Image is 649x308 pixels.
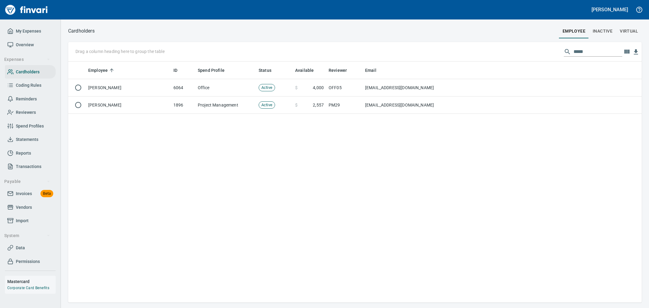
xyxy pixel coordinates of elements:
[5,119,56,133] a: Spend Profiles
[363,96,448,114] td: [EMAIL_ADDRESS][DOMAIN_NAME]
[295,85,298,91] span: $
[620,27,638,35] span: virtual
[295,102,298,108] span: $
[5,65,56,79] a: Cardholders
[171,96,195,114] td: 1896
[171,79,195,96] td: 6064
[5,214,56,228] a: Import
[75,48,165,54] p: Drag a column heading here to group the table
[590,5,630,14] button: [PERSON_NAME]
[5,201,56,214] a: Vendors
[313,102,324,108] span: 2,557
[2,176,53,187] button: Payable
[4,2,49,17] img: Finvari
[295,67,314,74] span: Available
[259,67,271,74] span: Status
[563,27,585,35] span: employee
[591,6,628,13] h5: [PERSON_NAME]
[259,67,279,74] span: Status
[16,41,34,49] span: Overview
[16,27,41,35] span: My Expenses
[313,85,324,91] span: 4,000
[5,187,56,201] a: InvoicesBeta
[2,230,53,241] button: System
[5,92,56,106] a: Reminders
[365,67,376,74] span: Email
[195,79,256,96] td: Office
[622,47,631,56] button: Choose columns to display
[631,47,640,57] button: Download Table
[173,67,185,74] span: ID
[16,95,37,103] span: Reminders
[16,217,29,225] span: Import
[259,102,275,108] span: Active
[326,79,363,96] td: OFF05
[86,96,171,114] td: [PERSON_NAME]
[593,27,612,35] span: Inactive
[5,24,56,38] a: My Expenses
[5,146,56,160] a: Reports
[86,79,171,96] td: [PERSON_NAME]
[5,160,56,173] a: Transactions
[329,67,355,74] span: Reviewer
[363,79,448,96] td: [EMAIL_ADDRESS][DOMAIN_NAME]
[326,96,363,114] td: PM29
[295,67,322,74] span: Available
[5,241,56,255] a: Data
[88,67,116,74] span: Employee
[68,27,95,35] nav: breadcrumb
[16,149,31,157] span: Reports
[16,122,44,130] span: Spend Profiles
[329,67,347,74] span: Reviewer
[195,96,256,114] td: Project Management
[68,27,95,35] p: Cardholders
[16,204,32,211] span: Vendors
[16,244,25,252] span: Data
[16,109,36,116] span: Reviewers
[16,82,41,89] span: Coding Rules
[4,56,50,63] span: Expenses
[2,54,53,65] button: Expenses
[7,278,56,285] h6: Mastercard
[5,133,56,146] a: Statements
[16,190,32,198] span: Invoices
[16,136,38,143] span: Statements
[4,232,50,240] span: System
[173,67,177,74] span: ID
[40,190,53,197] span: Beta
[5,106,56,119] a: Reviewers
[259,85,275,91] span: Active
[16,258,40,265] span: Permissions
[5,79,56,92] a: Coding Rules
[198,67,232,74] span: Spend Profile
[16,163,41,170] span: Transactions
[5,38,56,52] a: Overview
[4,178,50,185] span: Payable
[365,67,384,74] span: Email
[7,286,49,290] a: Corporate Card Benefits
[16,68,40,76] span: Cardholders
[5,255,56,268] a: Permissions
[88,67,108,74] span: Employee
[198,67,225,74] span: Spend Profile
